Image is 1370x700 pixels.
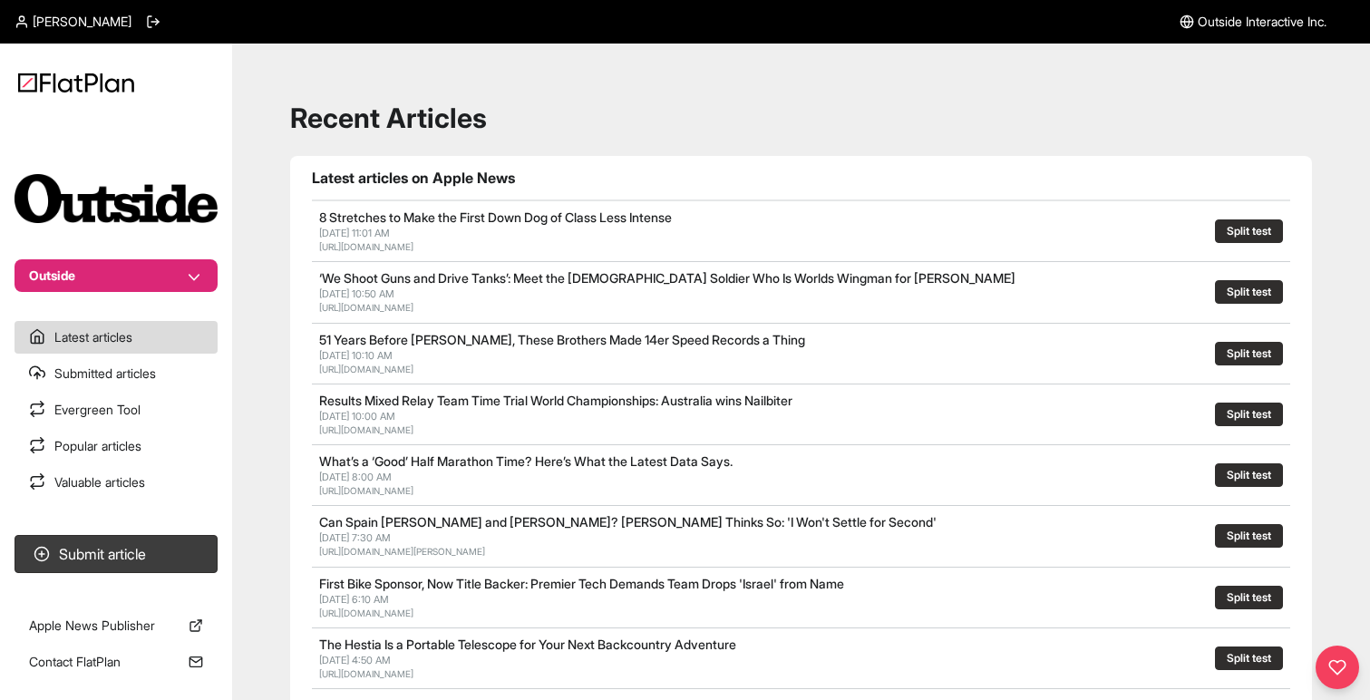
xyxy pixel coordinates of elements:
[319,637,736,652] a: The Hestia Is a Portable Telescope for Your Next Backcountry Adventure
[15,357,218,390] a: Submitted articles
[15,321,218,354] a: Latest articles
[319,608,413,618] a: [URL][DOMAIN_NAME]
[319,546,485,557] a: [URL][DOMAIN_NAME][PERSON_NAME]
[15,466,218,499] a: Valuable articles
[15,174,218,223] img: Publication Logo
[15,430,218,462] a: Popular articles
[18,73,134,92] img: Logo
[15,535,218,573] button: Submit article
[15,13,131,31] a: [PERSON_NAME]
[319,514,937,530] a: Can Spain [PERSON_NAME] and [PERSON_NAME]? [PERSON_NAME] Thinks So: 'I Won't Settle for Second'
[319,410,395,423] span: [DATE] 10:00 AM
[319,227,390,239] span: [DATE] 11:01 AM
[319,332,805,347] a: 51 Years Before [PERSON_NAME], These Brothers Made 14er Speed Records a Thing
[319,364,413,374] a: [URL][DOMAIN_NAME]
[1215,219,1283,243] button: Split test
[319,287,394,300] span: [DATE] 10:50 AM
[312,167,1290,189] h1: Latest articles on Apple News
[319,302,413,313] a: [URL][DOMAIN_NAME]
[15,394,218,426] a: Evergreen Tool
[1215,586,1283,609] button: Split test
[319,531,391,544] span: [DATE] 7:30 AM
[15,646,218,678] a: Contact FlatPlan
[319,424,413,435] a: [URL][DOMAIN_NAME]
[319,241,413,252] a: [URL][DOMAIN_NAME]
[290,102,1312,134] h1: Recent Articles
[319,393,792,408] a: Results Mixed Relay Team Time Trial World Championships: Australia wins Nailbiter
[319,654,391,666] span: [DATE] 4:50 AM
[319,471,392,483] span: [DATE] 8:00 AM
[15,609,218,642] a: Apple News Publisher
[319,593,389,606] span: [DATE] 6:10 AM
[1215,403,1283,426] button: Split test
[1198,13,1326,31] span: Outside Interactive Inc.
[1215,647,1283,670] button: Split test
[319,349,393,362] span: [DATE] 10:10 AM
[319,209,672,225] a: 8 Stretches to Make the First Down Dog of Class Less Intense
[1215,463,1283,487] button: Split test
[15,259,218,292] button: Outside
[319,453,733,469] a: What’s a ‘Good’ Half Marathon Time? Here’s What the Latest Data Says.
[1215,342,1283,365] button: Split test
[319,576,844,591] a: First Bike Sponsor, Now Title Backer: Premier Tech Demands Team Drops 'Israel' from Name
[319,270,1015,286] a: ‘We Shoot Guns and Drive Tanks’: Meet the [DEMOGRAPHIC_DATA] Soldier Who Is Worlds Wingman for [P...
[1215,280,1283,304] button: Split test
[33,13,131,31] span: [PERSON_NAME]
[319,668,413,679] a: [URL][DOMAIN_NAME]
[319,485,413,496] a: [URL][DOMAIN_NAME]
[1215,524,1283,548] button: Split test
